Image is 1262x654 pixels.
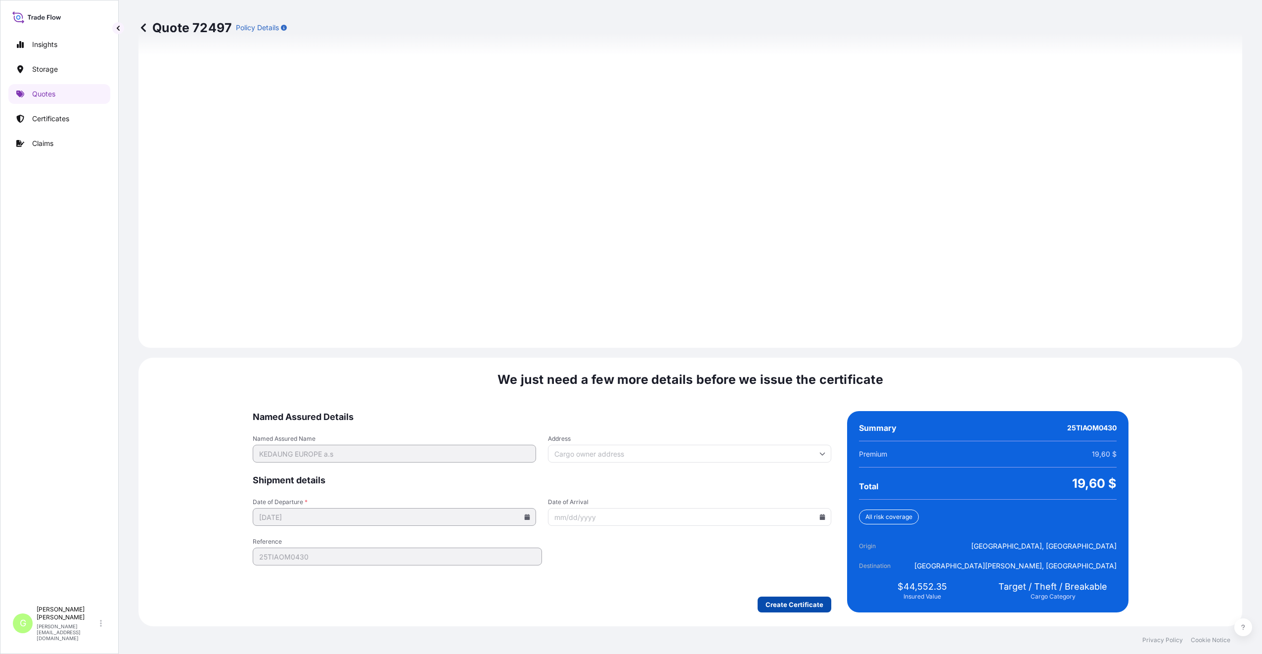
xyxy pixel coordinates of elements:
span: 19,60 $ [1072,475,1116,491]
p: Create Certificate [766,600,823,609]
p: Storage [32,64,58,74]
div: All risk coverage [859,510,919,524]
p: Insights [32,40,57,49]
p: Policy Details [236,23,279,33]
p: [PERSON_NAME][EMAIL_ADDRESS][DOMAIN_NAME] [37,623,98,641]
span: Date of Arrival [548,498,831,506]
span: Destination [859,561,914,571]
span: Named Assured Name [253,435,536,443]
button: Create Certificate [758,597,831,612]
p: [PERSON_NAME] [PERSON_NAME] [37,606,98,621]
span: Premium [859,449,887,459]
span: Shipment details [253,474,831,486]
a: Storage [8,59,110,79]
a: Privacy Policy [1142,636,1183,644]
a: Cookie Notice [1191,636,1230,644]
a: Quotes [8,84,110,104]
input: mm/dd/yyyy [548,508,831,526]
span: G [20,618,26,628]
span: Total [859,481,878,491]
p: Quote 72497 [138,20,232,36]
input: mm/dd/yyyy [253,508,536,526]
span: Cargo Category [1031,593,1076,601]
span: Named Assured Details [253,411,831,423]
a: Insights [8,35,110,54]
span: Address [548,435,831,443]
span: [GEOGRAPHIC_DATA], [GEOGRAPHIC_DATA] [971,541,1117,551]
p: Claims [32,139,53,148]
span: Reference [253,538,542,546]
span: We just need a few more details before we issue the certificate [497,372,883,387]
p: Certificates [32,114,69,124]
input: Your internal reference [253,548,542,565]
span: 19,60 $ [1092,449,1117,459]
p: Quotes [32,89,55,99]
span: [GEOGRAPHIC_DATA][PERSON_NAME], [GEOGRAPHIC_DATA] [914,561,1117,571]
span: 25TIAOM0430 [1067,423,1117,433]
span: Insured Value [903,593,941,601]
span: Date of Departure [253,498,536,506]
input: Cargo owner address [548,445,831,463]
span: $44,552.35 [898,581,947,593]
a: Claims [8,134,110,153]
span: Summary [859,423,897,433]
span: Origin [859,541,914,551]
span: Target / Theft / Breakable [998,581,1107,593]
a: Certificates [8,109,110,129]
